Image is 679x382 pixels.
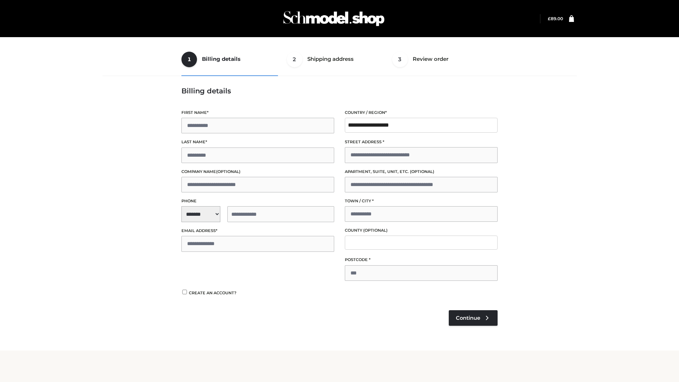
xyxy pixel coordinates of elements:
[181,109,334,116] label: First name
[548,16,563,21] bdi: 89.00
[345,256,498,263] label: Postcode
[548,16,563,21] a: £89.00
[281,5,387,33] img: Schmodel Admin 964
[449,310,498,326] a: Continue
[548,16,551,21] span: £
[345,227,498,234] label: County
[363,228,388,233] span: (optional)
[181,87,498,95] h3: Billing details
[189,290,237,295] span: Create an account?
[456,315,480,321] span: Continue
[345,168,498,175] label: Apartment, suite, unit, etc.
[181,168,334,175] label: Company name
[181,227,334,234] label: Email address
[181,139,334,145] label: Last name
[181,198,334,204] label: Phone
[410,169,434,174] span: (optional)
[345,139,498,145] label: Street address
[345,198,498,204] label: Town / City
[345,109,498,116] label: Country / Region
[181,290,188,294] input: Create an account?
[216,169,240,174] span: (optional)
